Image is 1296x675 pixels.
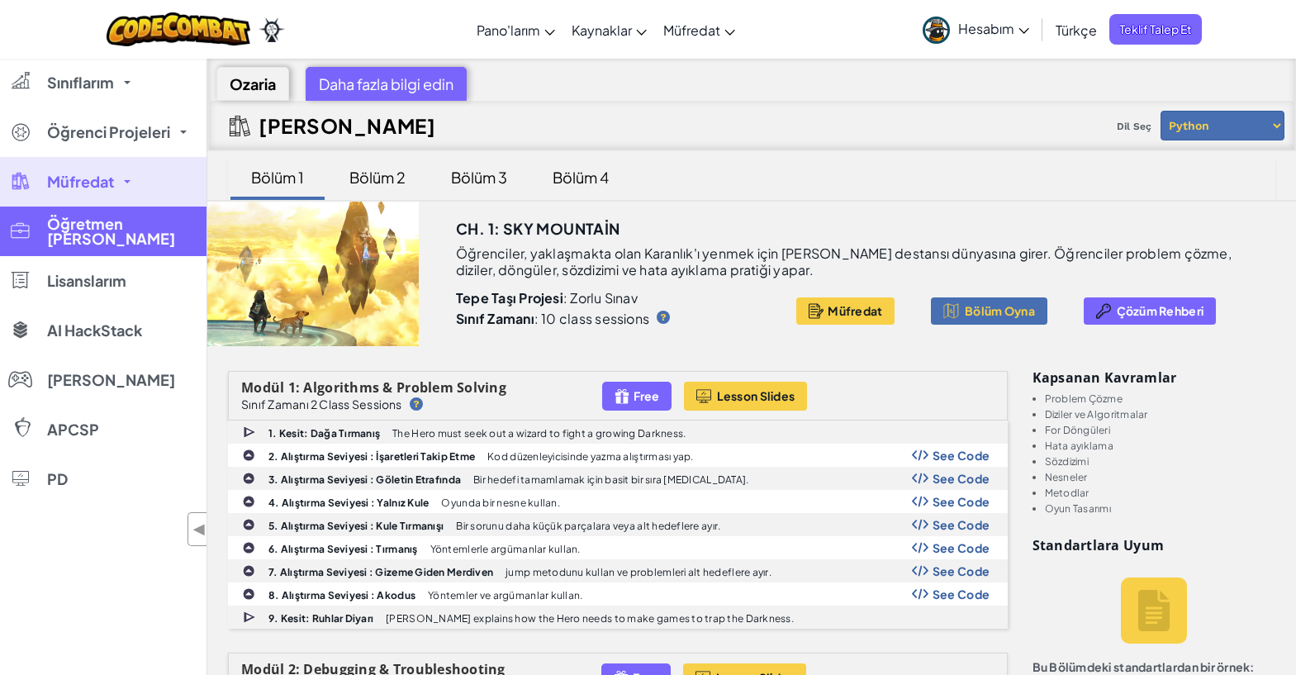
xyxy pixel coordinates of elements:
[1047,7,1105,52] a: Türkçe
[47,216,196,246] span: Öğretmen [PERSON_NAME]
[228,513,1008,536] a: 5. Alıştırma Seviyesi : Kule Tırmanışı Bir sorunu daha küçük parçalara veya alt hedeflere ayır. S...
[47,75,114,90] span: Sınıflarım
[912,565,928,577] img: Show Code Logo
[268,473,461,486] b: 3. Alıştırma Seviyesi : Göletin Etrafında
[1084,297,1217,325] button: Çözüm Rehberi
[288,378,301,397] span: 1:
[268,520,444,532] b: 5. Alıştırma Seviyesi : Kule Tırmanışı
[1045,409,1276,420] li: Diziler ve Algoritmalar
[228,606,1008,629] a: 9. Kesit: Ruhlar Diyarı [PERSON_NAME] explains how the Hero needs to make games to trap the Darkn...
[268,612,373,625] b: 9. Kesit: Ruhlar Diyarı
[456,289,563,307] b: Tepe Taşı Projesi
[796,297,895,325] button: Müfredat
[933,495,990,508] span: See Code
[634,389,659,402] span: Free
[456,521,720,531] p: Bir sorunu daha küçük parçalara veya alt hedeflere ayır.
[1045,440,1276,451] li: Hata ayıklama
[268,589,415,601] b: 8. Alıştırma Seviyesi : Akodus
[456,216,620,241] h3: Ch. 1: Sky Mountain
[912,519,928,530] img: Show Code Logo
[192,517,207,541] span: ◀
[933,518,990,531] span: See Code
[1045,503,1276,514] li: Oyun Tasarımı
[242,541,255,554] img: IconPracticeLevel.svg
[242,472,255,485] img: IconPracticeLevel.svg
[242,564,255,578] img: IconPracticeLevel.svg
[410,397,423,411] img: IconHint.svg
[428,590,582,601] p: Yöntemler ve argümanlar kullan.
[1033,660,1276,673] p: Bu Bölümdeki standartlardan bir örnek:
[572,21,632,39] span: Kaynaklar
[235,158,320,197] div: Bölüm 1
[933,564,990,578] span: See Code
[1045,456,1276,467] li: Sözdizimi
[456,310,534,327] b: Sınıf Zamanı
[242,518,255,531] img: IconPracticeLevel.svg
[243,610,258,625] img: IconCutscene.svg
[958,20,1029,37] span: Hesabım
[306,67,467,101] div: Daha fazla bilgi edin
[1045,393,1276,404] li: Problem Çözme
[47,323,142,338] span: AI HackStack
[914,3,1037,55] a: Hesabım
[828,304,882,317] span: Müfredat
[933,472,990,485] span: See Code
[259,114,435,137] h2: [PERSON_NAME]
[1045,487,1276,498] li: Metodlar
[473,474,748,485] p: Bir hedefi tamamlamak için basit bir sıra [MEDICAL_DATA].
[456,245,1234,278] p: Öğrenciler, yaklaşmakta olan Karanlık'ı yenmek için [PERSON_NAME] destansı dünyasına girer. Öğren...
[615,387,629,406] img: IconFreeLevelv2.svg
[216,67,289,101] div: Ozaria
[912,449,928,461] img: Show Code Logo
[230,116,250,136] img: IconCurriculumGuide.svg
[386,613,794,624] p: [PERSON_NAME] explains how the Hero needs to make games to trap the Darkness.
[912,542,928,554] img: Show Code Logo
[259,17,285,42] img: Ozaria
[228,536,1008,559] a: 6. Alıştırma Seviyesi : Tırmanış Yöntemlerle argümanlar kullan. Show Code Logo See Code
[47,125,170,140] span: Öğrenci Projeleri
[441,497,559,508] p: Oyunda bir nesne kullan.
[430,544,581,554] p: Yöntemlerle argümanlar kullan.
[242,587,255,601] img: IconPracticeLevel.svg
[933,449,990,462] span: See Code
[47,373,175,387] span: [PERSON_NAME]
[333,158,422,197] div: Bölüm 2
[912,496,928,507] img: Show Code Logo
[228,421,1008,444] a: 1. Kesit: Dağa Tırmanış The Hero must seek out a wizard to fight a growing Darkness.
[717,389,795,402] span: Lesson Slides
[657,311,670,324] img: IconHint.svg
[933,587,990,601] span: See Code
[477,21,540,39] span: Pano'larım
[434,158,524,197] div: Bölüm 3
[242,495,255,508] img: IconPracticeLevel.svg
[506,567,771,578] p: jump metodunu kullan ve problemleri alt hedeflere ayır.
[241,397,402,411] p: Sınıf Zamanı 2 Class Sessions
[563,7,655,52] a: Kaynaklar
[228,582,1008,606] a: 8. Alıştırma Seviyesi : Akodus Yöntemler ve argümanlar kullan. Show Code Logo See Code
[1033,371,1276,385] h3: Kapsanan kavramlar
[1117,304,1204,317] span: Çözüm Rehberi
[456,290,778,307] p: : Zorlu Sınav
[47,273,126,288] span: Lisanslarım
[392,428,686,439] p: The Hero must seek out a wizard to fight a growing Darkness.
[912,473,928,484] img: Show Code Logo
[912,588,928,600] img: Show Code Logo
[268,566,493,578] b: 7. Alıştırma Seviyesi : Gizeme Giden Merdiven
[1109,14,1202,45] span: Teklif Talep Et
[684,382,808,411] a: Lesson Slides
[107,12,251,46] img: CodeCombat logo
[1056,21,1097,39] span: Türkçe
[268,543,418,555] b: 6. Alıştırma Seviyesi : Tırmanış
[243,425,258,440] img: IconCutscene.svg
[923,17,950,44] img: avatar
[1045,425,1276,435] li: For Döngüleri
[536,158,625,197] div: Bölüm 4
[965,304,1035,317] span: Bölüm Oyna
[228,559,1008,582] a: 7. Alıştırma Seviyesi : Gizeme Giden Merdiven jump metodunu kullan ve problemleri alt hedeflere a...
[268,450,475,463] b: 2. Alıştırma Seviyesi : İşaretleri Takip Etme
[241,378,284,397] span: Modül
[931,297,1047,325] button: Bölüm Oyna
